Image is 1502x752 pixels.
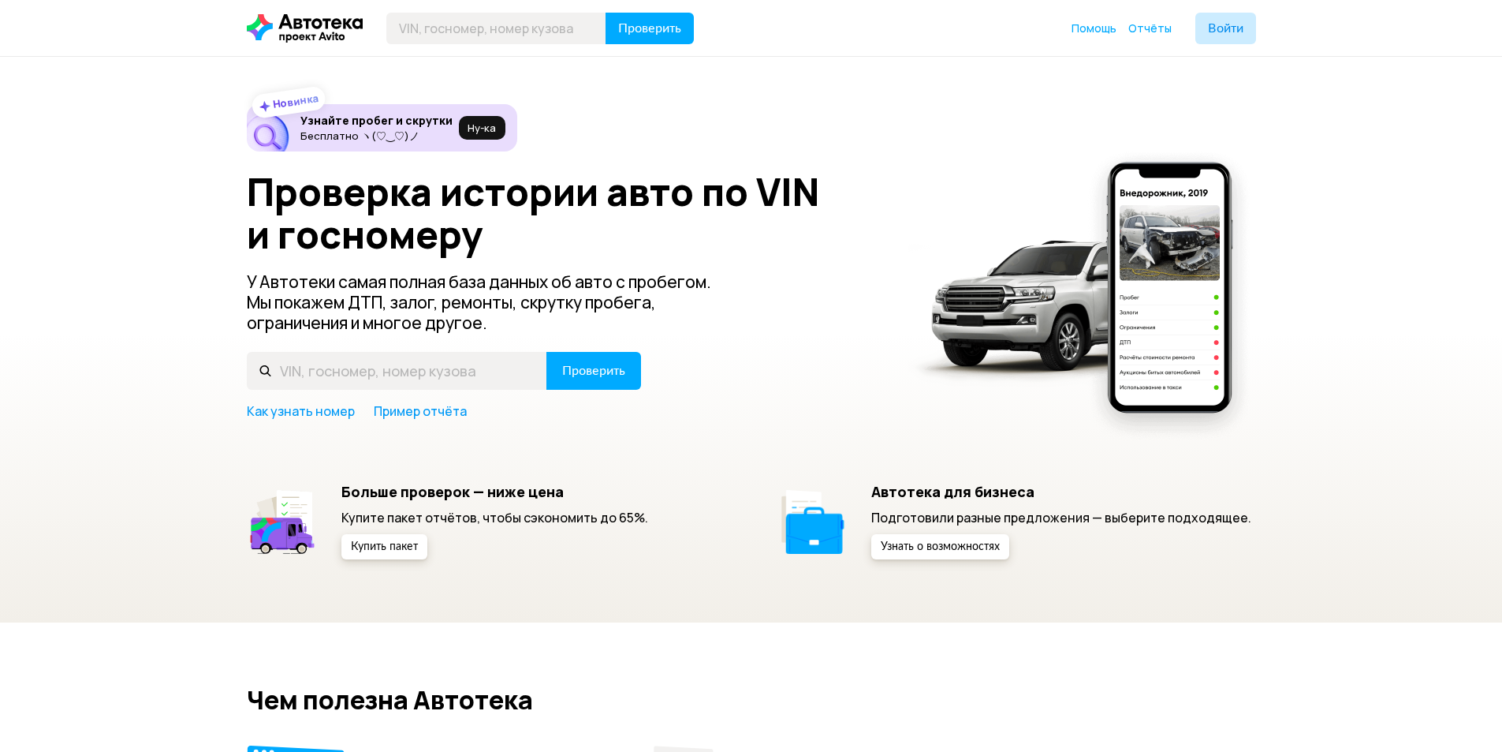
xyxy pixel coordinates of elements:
button: Проверить [606,13,694,44]
h1: Проверка истории авто по VIN и госномеру [247,170,888,256]
button: Войти [1195,13,1256,44]
h2: Чем полезна Автотека [247,686,1256,714]
button: Узнать о возможностях [871,534,1009,559]
a: Отчёты [1128,21,1172,36]
span: Купить пакет [351,541,418,552]
p: Купите пакет отчётов, чтобы сэкономить до 65%. [341,509,648,526]
h5: Больше проверок — ниже цена [341,483,648,500]
a: Пример отчёта [374,402,467,420]
span: Войти [1208,22,1243,35]
input: VIN, госномер, номер кузова [386,13,606,44]
h5: Автотека для бизнеса [871,483,1251,500]
span: Ну‑ка [468,122,496,134]
span: Проверить [562,365,625,377]
button: Проверить [546,352,641,390]
p: Бесплатно ヽ(♡‿♡)ノ [300,129,453,142]
p: У Автотеки самая полная база данных об авто с пробегом. Мы покажем ДТП, залог, ремонты, скрутку п... [247,271,737,333]
strong: Новинка [271,91,319,111]
a: Помощь [1072,21,1116,36]
h6: Узнайте пробег и скрутки [300,114,453,128]
span: Проверить [618,22,681,35]
button: Купить пакет [341,534,427,559]
span: Отчёты [1128,21,1172,36]
span: Узнать о возможностях [881,541,1000,552]
input: VIN, госномер, номер кузова [247,352,547,390]
span: Помощь [1072,21,1116,36]
a: Как узнать номер [247,402,355,420]
p: Подготовили разные предложения — выберите подходящее. [871,509,1251,526]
